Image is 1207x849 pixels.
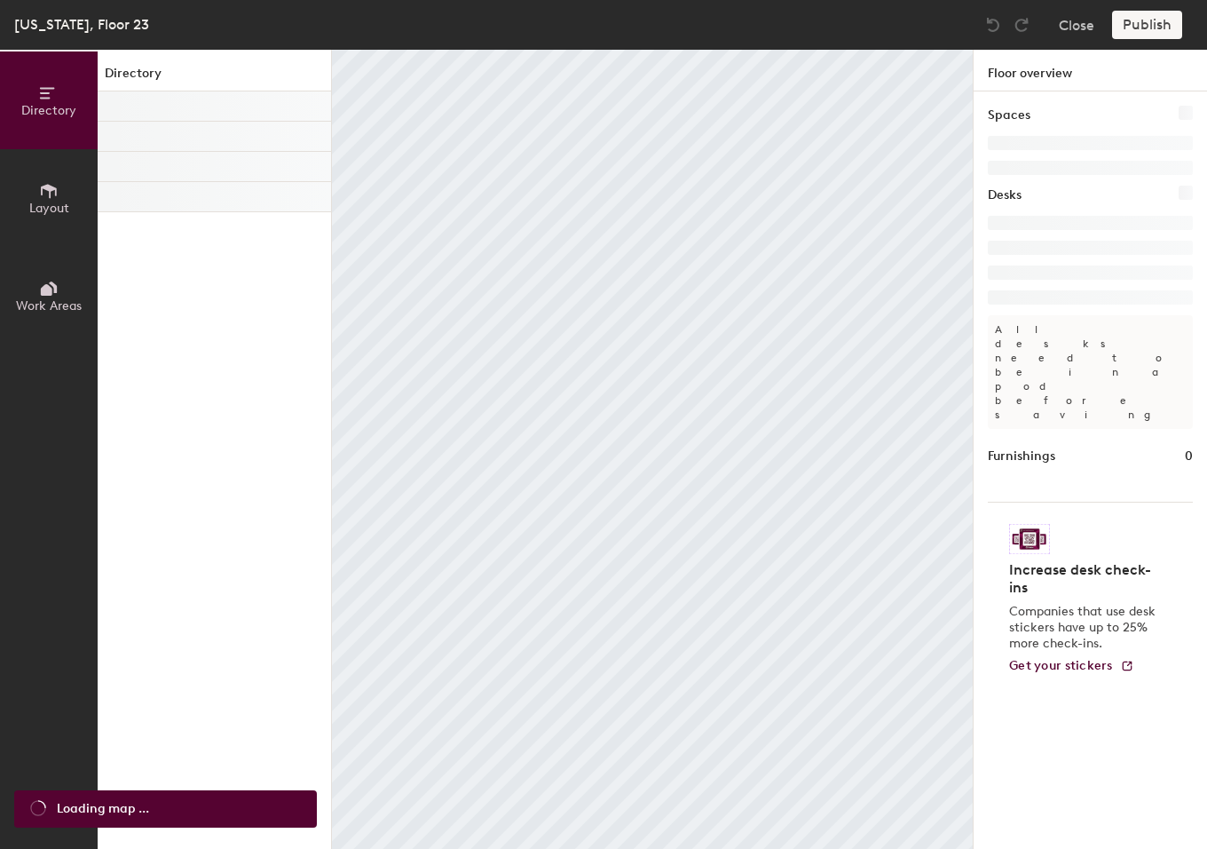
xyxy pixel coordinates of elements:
h1: Desks [988,186,1022,205]
h1: Directory [98,64,331,91]
span: Work Areas [16,298,82,313]
img: Redo [1013,16,1030,34]
img: Undo [984,16,1002,34]
button: Close [1059,11,1094,39]
h1: Spaces [988,106,1030,125]
img: Sticker logo [1009,524,1050,554]
h1: 0 [1185,447,1193,466]
span: Directory [21,103,76,118]
h1: Furnishings [988,447,1055,466]
p: All desks need to be in a pod before saving [988,315,1193,429]
div: [US_STATE], Floor 23 [14,13,149,36]
h1: Floor overview [974,50,1207,91]
p: Companies that use desk stickers have up to 25% more check-ins. [1009,604,1161,652]
canvas: Map [332,50,973,849]
span: Loading map ... [57,799,149,819]
h4: Increase desk check-ins [1009,561,1161,597]
span: Layout [29,201,69,216]
span: Get your stickers [1009,658,1113,673]
a: Get your stickers [1009,659,1134,674]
